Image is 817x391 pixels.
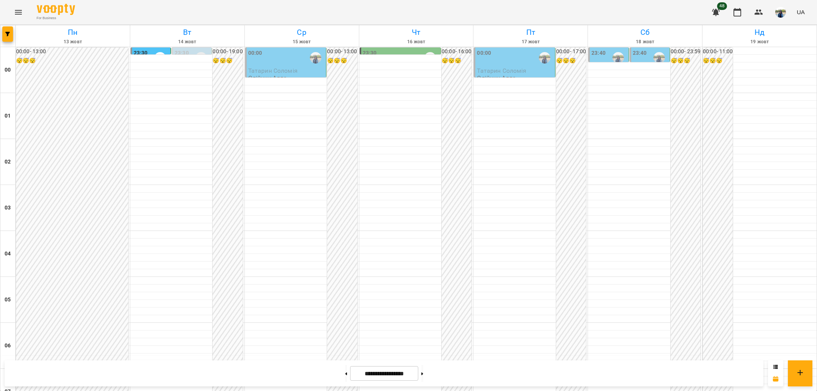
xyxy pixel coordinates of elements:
[134,49,148,57] label: 23:30
[5,250,11,258] h6: 04
[360,38,472,46] h6: 16 жовт
[556,57,586,65] h6: 😴😴😴
[477,67,526,74] span: Татарин Соломія
[16,57,128,65] h6: 😴😴😴
[310,52,321,64] img: Олійник Алла
[195,52,207,64] img: Олійник Алла
[5,158,11,166] h6: 02
[717,2,727,10] span: 48
[131,38,243,46] h6: 14 жовт
[248,49,262,57] label: 00:00
[5,204,11,212] h6: 03
[797,8,805,16] span: UA
[612,52,624,64] img: Олійник Алла
[37,4,75,15] img: Voopty Logo
[703,57,733,65] h6: 😴😴😴
[175,49,189,57] label: 23:30
[424,52,436,64] img: Олійник Алла
[246,26,358,38] h6: Ср
[591,49,606,57] label: 23:40
[704,38,815,46] h6: 19 жовт
[475,38,586,46] h6: 17 жовт
[327,47,357,56] h6: 00:00 - 13:00
[5,112,11,120] h6: 01
[442,47,472,56] h6: 00:00 - 16:00
[213,47,242,56] h6: 00:00 - 19:00
[248,75,287,81] p: Олійник Алла
[775,7,786,18] img: 79bf113477beb734b35379532aeced2e.jpg
[556,47,586,56] h6: 00:00 - 17:00
[653,52,665,64] img: Олійник Алла
[363,49,377,57] label: 23:30
[17,38,129,46] h6: 13 жовт
[37,16,75,21] span: For Business
[442,57,472,65] h6: 😴😴😴
[246,38,358,46] h6: 15 жовт
[703,47,733,56] h6: 00:00 - 11:00
[589,26,701,38] h6: Сб
[327,57,357,65] h6: 😴😴😴
[794,5,808,19] button: UA
[17,26,129,38] h6: Пн
[360,26,472,38] h6: Чт
[475,26,586,38] h6: Пт
[5,66,11,74] h6: 00
[5,296,11,304] h6: 05
[671,57,701,65] h6: 😴😴😴
[131,26,243,38] h6: Вт
[16,47,128,56] h6: 00:00 - 13:00
[213,57,242,65] h6: 😴😴😴
[671,47,701,56] h6: 00:00 - 23:59
[5,342,11,350] h6: 06
[477,75,516,81] p: Олійник Алла
[704,26,815,38] h6: Нд
[539,52,550,64] img: Олійник Алла
[154,52,166,64] img: Олійник Алла
[633,49,647,57] label: 23:40
[9,3,28,21] button: Menu
[248,67,298,74] span: Татарин Соломія
[477,49,491,57] label: 00:00
[589,38,701,46] h6: 18 жовт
